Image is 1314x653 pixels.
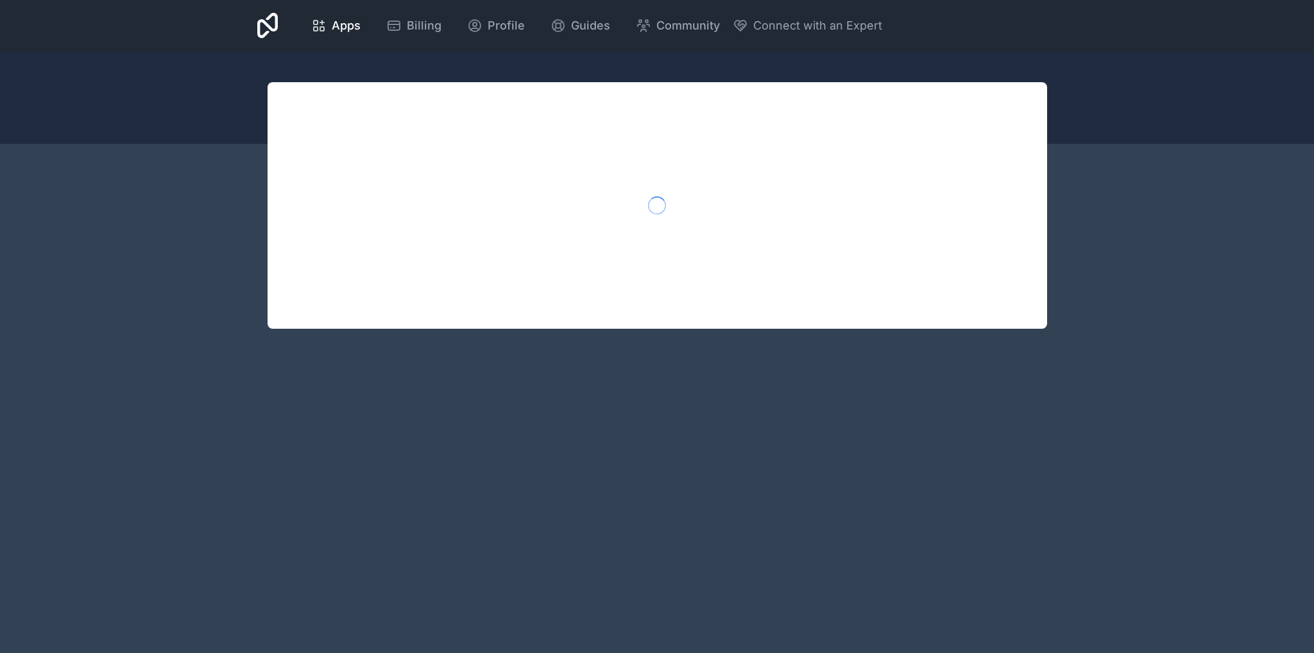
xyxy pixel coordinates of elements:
span: Connect with an Expert [753,17,882,35]
a: Profile [457,12,535,40]
a: Billing [376,12,452,40]
a: Community [626,12,730,40]
a: Guides [540,12,620,40]
span: Apps [332,17,361,35]
span: Guides [571,17,610,35]
button: Connect with an Expert [733,17,882,35]
span: Profile [488,17,525,35]
span: Billing [407,17,441,35]
span: Community [656,17,720,35]
a: Apps [301,12,371,40]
